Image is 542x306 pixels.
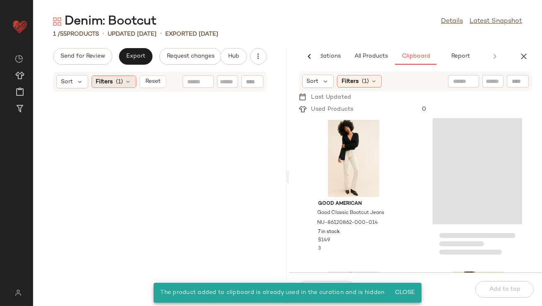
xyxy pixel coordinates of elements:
[116,78,123,86] span: (1)
[140,75,166,88] button: Reset
[53,30,99,39] div: Products
[12,18,28,35] img: heart_red.DM2ytmEG.svg
[60,31,67,37] span: 55
[318,237,330,244] span: $149
[15,55,23,63] img: svg%3e
[53,48,112,65] button: Send for Review
[220,48,247,65] button: Hub
[312,120,395,197] img: 86120862_014_b
[307,105,360,114] div: Used Products
[60,53,105,60] span: Send for Review
[280,53,340,60] span: AI Recommendations
[391,285,418,300] button: Close
[166,53,214,60] span: Request changes
[108,30,157,39] p: updated [DATE]
[307,77,319,86] span: Sort
[145,78,160,85] span: Reset
[433,117,522,262] div: Loading...
[165,30,218,39] p: Exported [DATE]
[61,78,73,86] span: Sort
[96,78,113,86] span: Filters
[318,219,378,227] span: NU-86120862-000-014
[441,17,463,27] a: Details
[126,53,145,60] span: Export
[227,53,239,60] span: Hub
[318,228,340,236] span: 7 in stock
[342,77,359,86] span: Filters
[10,289,26,296] img: svg%3e
[470,17,522,27] a: Latest Snapshot
[394,289,414,296] span: Close
[354,53,388,60] span: All Products
[401,53,430,60] span: Clipboard
[450,53,470,60] span: Report
[160,29,162,39] span: •
[119,48,152,65] button: Export
[307,93,358,102] div: Last Updated
[53,31,60,37] span: 1 /
[318,200,389,208] span: Good American
[102,29,104,39] span: •
[159,48,222,65] button: Request changes
[160,289,384,296] span: The product added to clipboard is already used in the curation and is hidden
[318,246,321,251] span: 3
[362,77,369,86] span: (1)
[415,105,532,114] div: 0
[53,17,61,26] img: svg%3e
[318,209,385,217] span: Good Classic Bootcut Jeans
[53,13,157,30] div: Denim: Bootcut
